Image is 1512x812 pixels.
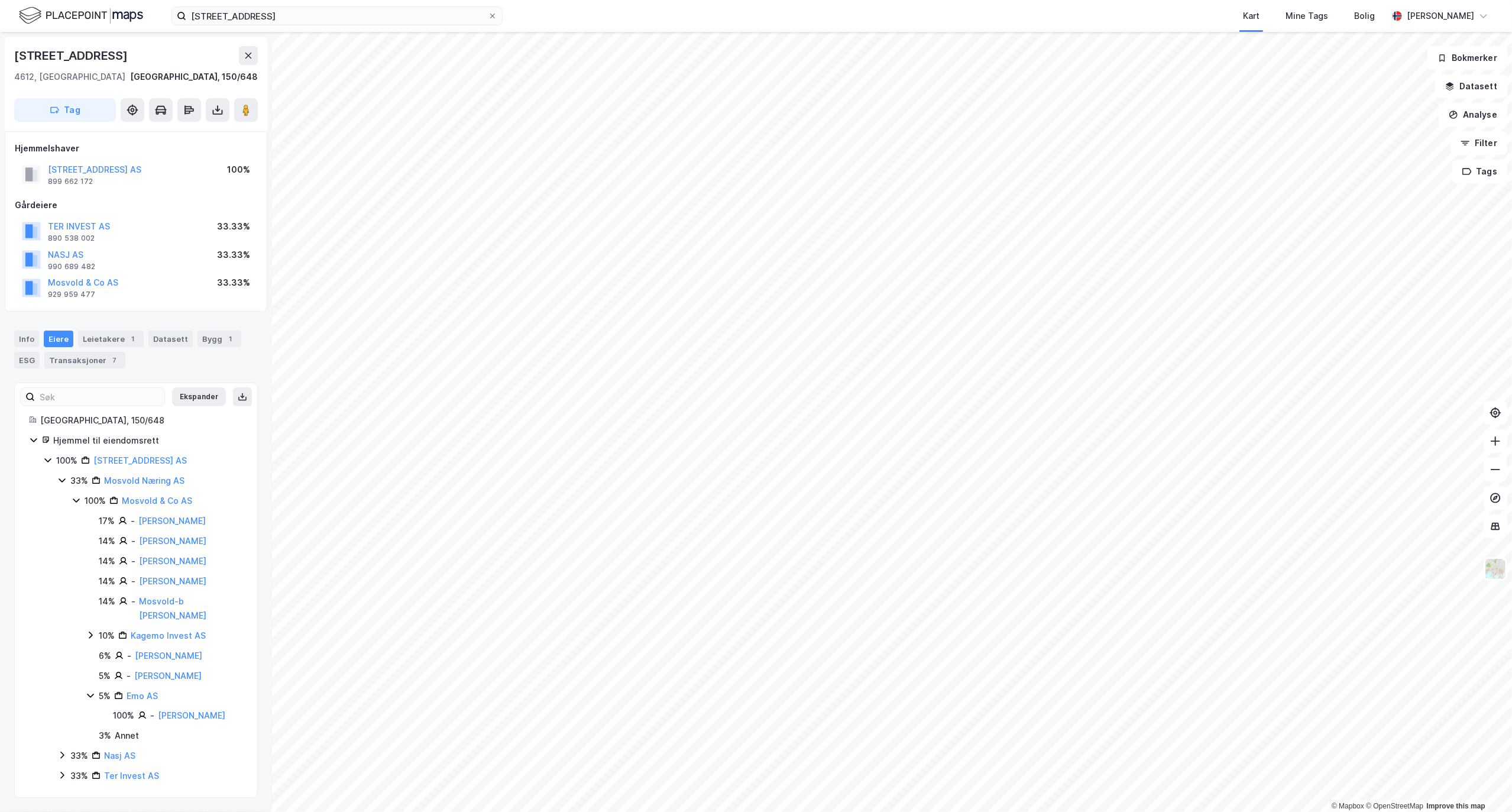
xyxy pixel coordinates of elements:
[1427,802,1485,810] a: Improve this map
[1427,46,1507,70] button: Bokmerker
[186,7,488,25] input: Søk på adresse, matrikkel, gårdeiere, leietakere eller personer
[99,554,115,568] div: 14%
[14,352,40,368] div: ESG
[14,98,116,122] button: Tag
[104,771,159,781] a: Ter Invest AS
[48,177,93,186] div: 899 662 172
[70,769,88,783] div: 33%
[217,276,250,290] div: 33.33%
[113,709,134,723] div: 100%
[19,5,143,26] img: logo.f888ab2527a4732fd821a326f86c7f29.svg
[1286,9,1328,23] div: Mine Tags
[104,750,135,761] a: Nasj AS
[1366,802,1423,810] a: OpenStreetMap
[85,494,106,508] div: 100%
[14,331,39,347] div: Info
[127,669,131,683] div: -
[48,262,95,271] div: 990 689 482
[139,576,206,586] a: [PERSON_NAME]
[99,574,115,588] div: 14%
[99,629,115,643] div: 10%
[1453,755,1512,812] div: Kontrollprogram for chat
[131,514,135,528] div: -
[135,651,202,661] a: [PERSON_NAME]
[150,709,154,723] div: -
[139,596,206,620] a: Mosvold-b [PERSON_NAME]
[1452,160,1507,183] button: Tags
[1354,9,1375,23] div: Bolig
[127,649,131,663] div: -
[1451,131,1507,155] button: Filter
[15,141,257,156] div: Hjemmelshaver
[99,649,111,663] div: 6%
[109,354,121,366] div: 7
[70,474,88,488] div: 33%
[14,46,130,65] div: [STREET_ADDRESS]
[99,689,111,703] div: 5%
[44,352,125,368] div: Transaksjoner
[131,594,135,609] div: -
[14,70,125,84] div: 4612, [GEOGRAPHIC_DATA]
[217,248,250,262] div: 33.33%
[1453,755,1512,812] iframe: Chat Widget
[99,669,111,683] div: 5%
[44,331,73,347] div: Eiere
[99,514,115,528] div: 17%
[99,534,115,548] div: 14%
[139,536,206,546] a: [PERSON_NAME]
[131,554,135,568] div: -
[122,496,192,506] a: Mosvold & Co AS
[148,331,193,347] div: Datasett
[48,290,95,299] div: 929 959 477
[78,331,144,347] div: Leietakere
[1407,9,1474,23] div: [PERSON_NAME]
[53,434,243,448] div: Hjemmel til eiendomsrett
[127,333,139,345] div: 1
[131,534,135,548] div: -
[1435,75,1507,98] button: Datasett
[139,556,206,566] a: [PERSON_NAME]
[115,729,139,743] div: Annet
[70,749,88,763] div: 33%
[131,574,135,588] div: -
[138,516,206,526] a: [PERSON_NAME]
[130,70,258,84] div: [GEOGRAPHIC_DATA], 150/648
[225,333,237,345] div: 1
[227,163,250,177] div: 100%
[158,710,225,720] a: [PERSON_NAME]
[35,388,164,406] input: Søk
[40,413,243,428] div: [GEOGRAPHIC_DATA], 150/648
[172,387,226,406] button: Ekspander
[99,729,111,743] div: 3 %
[15,198,257,212] div: Gårdeiere
[131,630,206,640] a: Kagemo Invest AS
[1243,9,1260,23] div: Kart
[217,219,250,234] div: 33.33%
[1439,103,1507,127] button: Analyse
[104,475,184,486] a: Mosvold Næring AS
[134,671,202,681] a: [PERSON_NAME]
[48,234,95,243] div: 890 538 002
[93,455,187,465] a: [STREET_ADDRESS] AS
[1332,802,1364,810] a: Mapbox
[127,691,158,701] a: Emo AS
[1484,558,1507,580] img: Z
[99,594,115,609] div: 14%
[198,331,241,347] div: Bygg
[56,454,77,468] div: 100%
